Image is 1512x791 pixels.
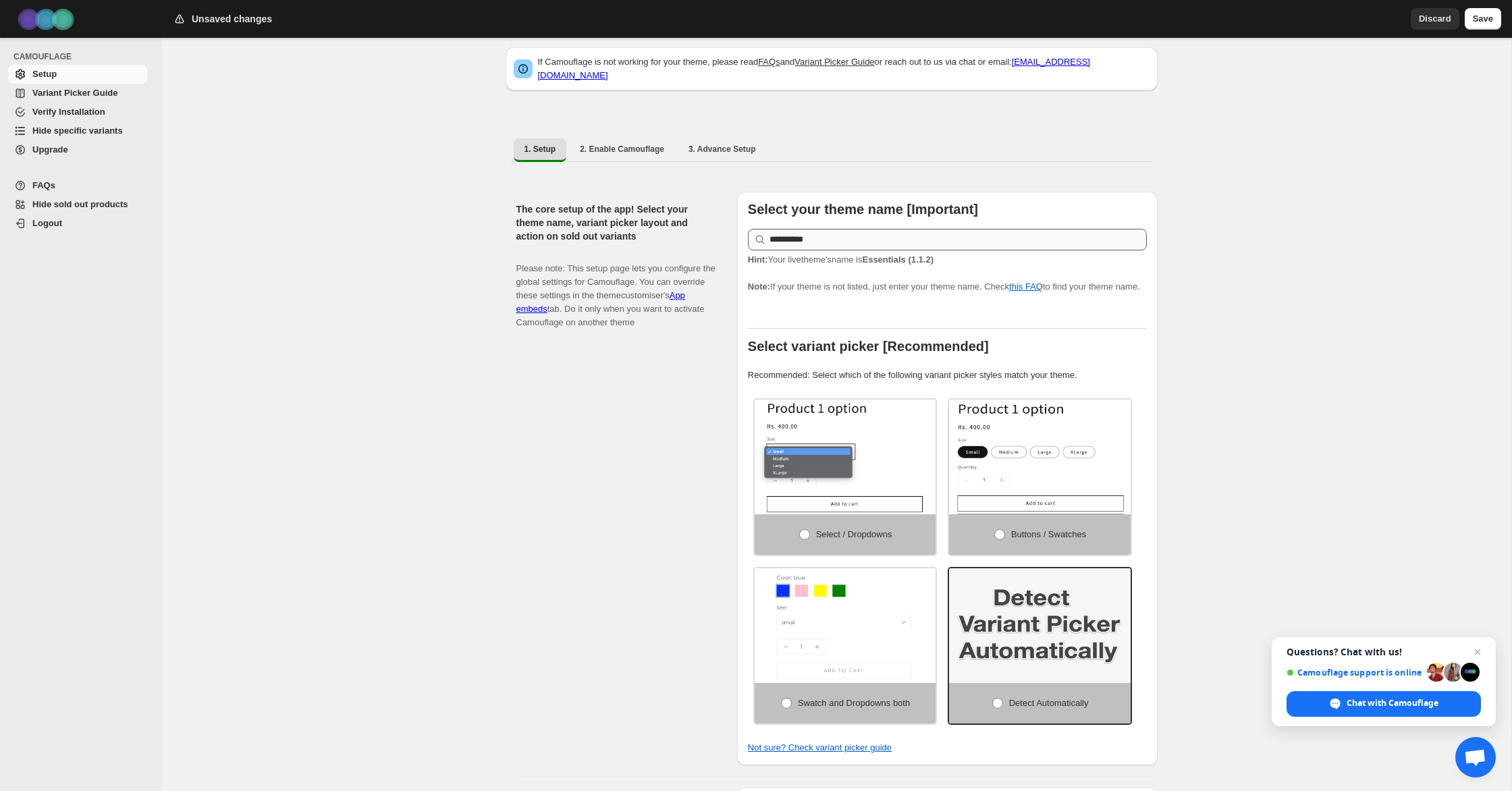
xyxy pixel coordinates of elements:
[8,121,147,140] a: Hide specific variants
[192,12,272,26] h2: Unsaved changes
[580,144,664,155] span: 2. Enable Camouflage
[524,144,556,155] span: 1. Setup
[1287,691,1481,717] span: Chat with Camouflage
[862,254,934,265] strong: Essentials (1.1.2)
[1347,697,1438,709] span: Chat with Camouflage
[8,65,147,84] a: Setup
[13,51,153,62] span: CAMOUFLAGE
[32,218,62,228] span: Logout
[538,55,1150,82] p: If Camouflage is not working for your theme, please read and or reach out to us via chat or email:
[748,254,934,265] span: Your live theme's name is
[516,202,715,243] h2: The core setup of the app! Select your theme name, variant picker layout and action on sold out v...
[8,103,147,121] a: Verify Installation
[32,199,128,209] span: Hide sold out products
[748,742,892,753] a: Not sure? Check variant picker guide
[8,176,147,195] a: FAQs
[748,339,989,354] b: Select variant picker [Recommended]
[755,568,936,683] img: Swatch and Dropdowns both
[748,281,770,292] strong: Note:
[1011,529,1086,539] span: Buttons / Swatches
[748,202,978,217] b: Select your theme name [Important]
[8,140,147,159] a: Upgrade
[748,369,1147,382] p: Recommended: Select which of the following variant picker styles match your theme.
[8,214,147,233] a: Logout
[748,254,768,265] strong: Hint:
[688,144,756,155] span: 3. Advance Setup
[1287,647,1481,657] span: Questions? Chat with us!
[1009,698,1089,708] span: Detect Automatically
[8,84,147,103] a: Variant Picker Guide
[1009,281,1043,292] a: this FAQ
[32,107,105,117] span: Verify Installation
[798,698,910,708] span: Swatch and Dropdowns both
[1465,8,1501,30] button: Save
[755,400,936,514] img: Select / Dropdowns
[1455,737,1496,778] a: Open chat
[1419,12,1451,26] span: Discard
[748,253,1147,294] p: If your theme is not listed, just enter your theme name. Check to find your theme name.
[949,400,1131,514] img: Buttons / Swatches
[32,144,68,155] span: Upgrade
[794,57,874,67] a: Variant Picker Guide
[816,529,892,539] span: Select / Dropdowns
[758,57,780,67] a: FAQs
[1411,8,1459,30] button: Discard
[8,195,147,214] a: Hide sold out products
[32,88,117,98] span: Variant Picker Guide
[516,248,715,329] p: Please note: This setup page lets you configure the global settings for Camouflage. You can overr...
[32,180,55,190] span: FAQs
[1473,12,1493,26] span: Save
[949,568,1131,683] img: Detect Automatically
[32,69,57,79] span: Setup
[1287,667,1422,678] span: Camouflage support is online
[32,126,123,136] span: Hide specific variants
